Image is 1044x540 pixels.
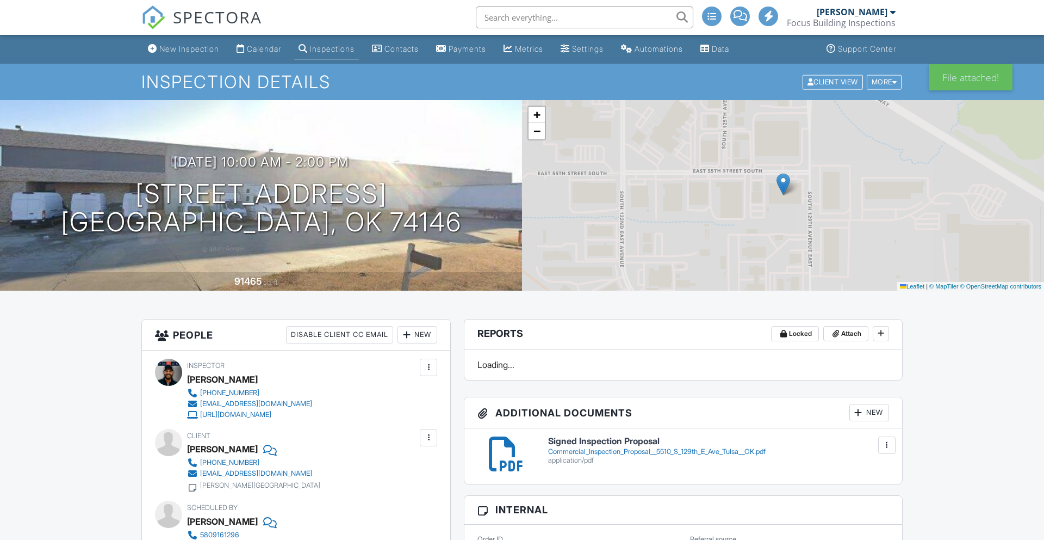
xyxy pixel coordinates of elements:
a: © OpenStreetMap contributors [960,283,1041,290]
a: Automations (Advanced) [617,39,687,59]
a: [EMAIL_ADDRESS][DOMAIN_NAME] [187,398,312,409]
span: SPECTORA [173,5,262,28]
div: Focus Building Inspections [787,17,896,28]
div: New [849,404,889,421]
h1: [STREET_ADDRESS] [GEOGRAPHIC_DATA], OK 74146 [61,180,462,237]
div: Inspections [310,44,355,53]
a: [PHONE_NUMBER] [187,388,312,398]
a: New Inspection [144,39,223,59]
a: Inspections [294,39,359,59]
span: Scheduled By [187,504,238,512]
div: [PERSON_NAME] [187,513,258,530]
span: + [533,108,540,121]
div: [PERSON_NAME] [817,7,887,17]
div: Automations [635,44,683,53]
div: [PHONE_NUMBER] [200,389,259,397]
div: [PHONE_NUMBER] [200,458,259,467]
h6: Signed Inspection Proposal [548,437,889,446]
a: Zoom in [529,107,545,123]
div: Metrics [515,44,543,53]
a: Support Center [822,39,900,59]
span: Inspector [187,361,225,370]
h3: Additional Documents [464,397,902,428]
a: Leaflet [900,283,924,290]
h3: [DATE] 10:00 am - 2:00 pm [173,155,349,169]
span: | [926,283,928,290]
div: [URL][DOMAIN_NAME] [200,410,271,419]
a: Signed Inspection Proposal Commercial_Inspection_Proposal__5510_S_129th_E_Ave_Tulsa__OK.pdf appli... [548,437,889,464]
a: [EMAIL_ADDRESS][DOMAIN_NAME] [187,468,320,479]
h3: People [142,320,450,351]
a: [URL][DOMAIN_NAME] [187,409,312,420]
a: Client View [801,77,866,85]
div: File attached! [929,64,1012,90]
div: 91465 [234,275,262,287]
a: Calendar [232,39,285,59]
a: Settings [556,39,608,59]
div: [EMAIL_ADDRESS][DOMAIN_NAME] [200,400,312,408]
a: © MapTiler [929,283,959,290]
div: New Inspection [159,44,219,53]
div: [EMAIL_ADDRESS][DOMAIN_NAME] [200,469,312,478]
div: 5809161296 [200,531,239,539]
span: sq. ft. [264,278,279,286]
img: The Best Home Inspection Software - Spectora [141,5,165,29]
div: Payments [449,44,486,53]
span: Client [187,432,210,440]
h3: Internal [464,496,902,524]
a: [PHONE_NUMBER] [187,457,320,468]
div: Disable Client CC Email [286,326,393,343]
div: Data [712,44,729,53]
div: [PERSON_NAME][GEOGRAPHIC_DATA] [200,481,320,490]
a: Contacts [368,39,423,59]
div: Client View [803,75,863,89]
div: Support Center [838,44,896,53]
div: Settings [572,44,604,53]
div: New [397,326,437,343]
div: application/pdf [548,456,889,465]
div: More [867,75,902,89]
div: [PERSON_NAME] [187,371,258,388]
a: Zoom out [529,123,545,139]
input: Search everything... [476,7,693,28]
a: Payments [432,39,490,59]
a: SPECTORA [141,15,262,38]
span: − [533,124,540,138]
div: Calendar [247,44,281,53]
div: [PERSON_NAME] [187,441,258,457]
h1: Inspection Details [141,72,903,91]
a: Metrics [499,39,548,59]
div: Commercial_Inspection_Proposal__5510_S_129th_E_Ave_Tulsa__OK.pdf [548,447,889,456]
div: Contacts [384,44,419,53]
img: Marker [776,173,790,195]
a: Data [696,39,734,59]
